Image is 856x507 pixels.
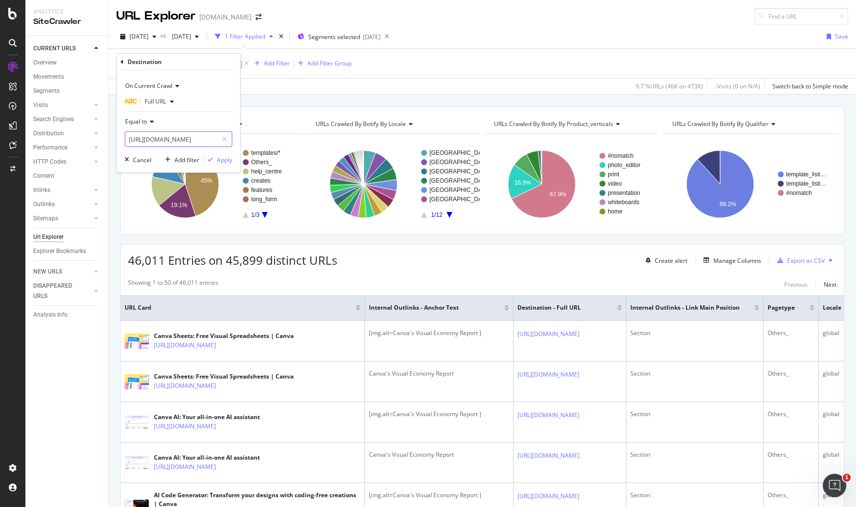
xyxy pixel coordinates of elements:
[33,128,64,139] div: Distribution
[33,114,74,125] div: Search Engines
[369,329,509,338] div: [img.alt=Canva's Visual Economy Report ]
[217,155,232,164] div: Apply
[145,97,166,106] span: Full URL
[369,450,509,459] div: Canva's Visual Economy Report
[642,253,687,268] button: Create alert
[316,120,406,128] span: URLs Crawled By Botify By locale
[429,168,491,175] text: [GEOGRAPHIC_DATA]
[33,100,91,110] a: Visits
[251,168,282,175] text: help_centre
[33,143,91,153] a: Performance
[713,256,761,265] div: Manage Columns
[636,82,703,90] div: 9.7 % URLs ( 46K on 473K )
[33,43,91,54] a: CURRENT URLS
[784,280,808,289] div: Previous
[33,213,58,224] div: Sitemaps
[154,381,216,391] a: [URL][DOMAIN_NAME]
[363,33,381,41] div: [DATE]
[630,369,759,378] div: Section
[168,32,191,41] span: 2025 Jul. 13th
[33,72,101,82] a: Movements
[768,329,814,338] div: Others_
[672,120,769,128] span: URLs Crawled By Botify By qualifier
[308,33,360,41] span: Segments selected
[251,58,290,69] button: Add Filter
[369,491,509,500] div: [img.alt=Canva's Visual Economy Report ]
[33,86,101,96] a: Segments
[33,72,64,82] div: Movements
[655,256,687,265] div: Create alert
[33,58,57,68] div: Overview
[768,491,814,500] div: Others_
[121,155,151,165] button: Cancel
[33,114,91,125] a: Search Engines
[174,155,199,164] div: Add filter
[772,82,848,90] div: Switch back to Simple mode
[33,267,62,277] div: NEW URLS
[431,211,443,218] text: 1/12
[550,191,566,198] text: 67.9%
[154,453,260,462] div: Canva AI: Your all-in-one AI assistant
[33,185,91,195] a: Inlinks
[369,410,509,419] div: [img.alt=Canva's Visual Economy Report ]
[517,370,579,380] a: [URL][DOMAIN_NAME]
[369,303,490,312] span: Internal Outlinks - Anchor Text
[33,86,60,96] div: Segments
[307,59,352,67] div: Add Filter Group
[128,278,218,290] div: Showing 1 to 50 of 46,011 entries
[125,94,178,109] button: Full URL
[116,29,160,44] button: [DATE]
[264,59,290,67] div: Add Filter
[314,116,471,132] h4: URLs Crawled By Botify By locale
[204,155,232,165] button: Apply
[608,152,634,159] text: #nomatch
[201,177,213,184] text: 45%
[33,232,64,242] div: Url Explorer
[125,82,172,90] span: On Current Crawl
[784,278,808,290] button: Previous
[720,201,736,208] text: 88.2%
[33,58,101,68] a: Overview
[786,190,812,196] text: #nomatch
[168,29,203,44] button: [DATE]
[608,208,622,215] text: home
[125,334,149,349] img: main image
[429,196,491,203] text: [GEOGRAPHIC_DATA]
[294,29,381,44] button: Segments selected[DATE]
[485,142,658,227] svg: A chart.
[225,32,265,41] div: 1 Filter Applied
[125,416,149,428] img: main image
[769,79,848,94] button: Switch back to Simple mode
[517,451,579,461] a: [URL][DOMAIN_NAME]
[33,213,91,224] a: Sitemaps
[608,162,641,169] text: photo_editor
[715,82,760,90] div: - Visits ( 0 on N/A )
[251,177,270,184] text: creates
[306,142,480,227] svg: A chart.
[786,180,826,187] text: template_listi…
[429,159,491,166] text: [GEOGRAPHIC_DATA]
[133,155,151,164] div: Cancel
[517,410,579,420] a: [URL][DOMAIN_NAME]
[251,196,277,203] text: long_form
[294,58,352,69] button: Add Filter Group
[33,43,76,54] div: CURRENT URLS
[161,155,199,165] button: Add filter
[251,149,280,156] text: templates/*
[33,171,54,181] div: Content
[171,202,188,209] text: 19.1%
[33,199,91,210] a: Outlinks
[33,246,101,256] a: Explorer Bookmarks
[773,253,825,268] button: Export as CSV
[33,281,91,301] a: DISAPPEARED URLS
[494,120,613,128] span: URLs Crawled By Botify By product_verticals
[154,422,216,431] a: [URL][DOMAIN_NAME]
[630,303,740,312] span: Internal Outlinks - Link Main Position
[33,199,55,210] div: Outlinks
[33,8,100,16] div: Analytics
[608,171,620,178] text: print
[517,329,579,339] a: [URL][DOMAIN_NAME]
[33,246,86,256] div: Explorer Bookmarks
[663,142,836,227] svg: A chart.
[843,474,851,482] span: 1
